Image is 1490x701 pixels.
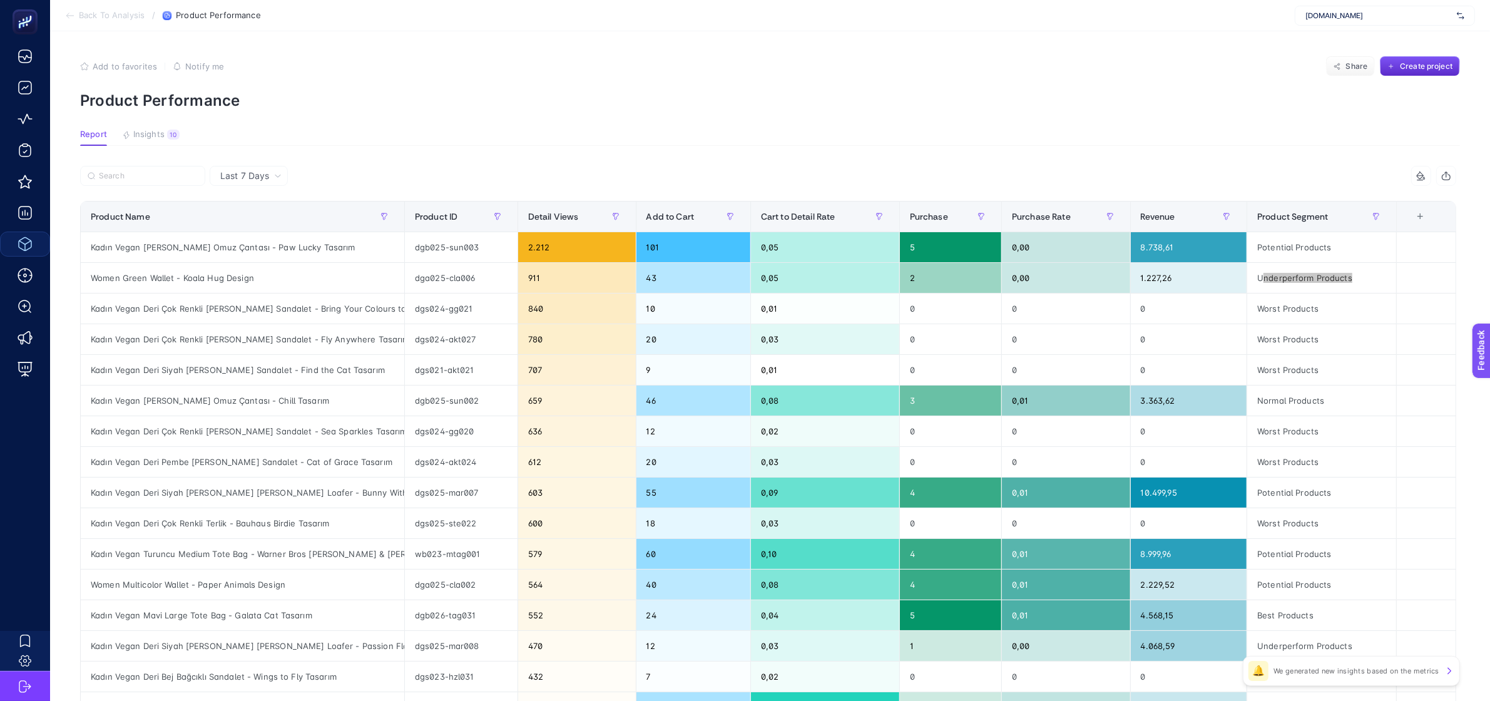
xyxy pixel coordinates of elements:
[1002,263,1130,293] div: 0,00
[518,386,636,416] div: 659
[81,232,404,262] div: Kadın Vegan [PERSON_NAME] Omuz Çantası - Paw Lucky Tasarım
[405,355,518,385] div: dgs021-akt021
[518,416,636,446] div: 636
[518,570,636,600] div: 564
[1002,570,1130,600] div: 0,01
[761,212,835,222] span: Cart to Detail Rate
[1131,294,1247,324] div: 0
[518,508,636,538] div: 600
[900,508,1001,538] div: 0
[900,386,1001,416] div: 3
[910,212,948,222] span: Purchase
[636,386,750,416] div: 46
[1400,61,1452,71] span: Create project
[518,600,636,630] div: 552
[1457,9,1464,22] img: svg%3e
[751,416,899,446] div: 0,02
[220,170,269,182] span: Last 7 Days
[528,212,579,222] span: Detail Views
[81,447,404,477] div: Kadın Vegan Deri Pembe [PERSON_NAME] Sandalet - Cat of Grace Tasarım
[1131,508,1247,538] div: 0
[405,416,518,446] div: dgs024-gg020
[1247,355,1396,385] div: Worst Products
[1002,447,1130,477] div: 0
[1131,600,1247,630] div: 4.568,15
[1141,212,1175,222] span: Revenue
[1247,478,1396,508] div: Potential Products
[636,294,750,324] div: 10
[91,212,150,222] span: Product Name
[751,324,899,354] div: 0,03
[1247,324,1396,354] div: Worst Products
[900,294,1001,324] div: 0
[81,478,404,508] div: Kadın Vegan Deri Siyah [PERSON_NAME] [PERSON_NAME] Loafer - Bunny With Herbs Tasarım
[1247,263,1396,293] div: Underperform Products
[8,4,48,14] span: Feedback
[173,61,224,71] button: Notify me
[1002,416,1130,446] div: 0
[1002,600,1130,630] div: 0,01
[900,355,1001,385] div: 0
[405,508,518,538] div: dgs025-ste022
[636,447,750,477] div: 20
[518,263,636,293] div: 911
[636,570,750,600] div: 40
[1247,539,1396,569] div: Potential Products
[751,508,899,538] div: 0,03
[646,212,695,222] span: Add to Cart
[1409,212,1432,222] div: +
[636,324,750,354] div: 20
[1131,324,1247,354] div: 0
[751,662,899,692] div: 0,02
[1247,232,1396,262] div: Potential Products
[1002,232,1130,262] div: 0,00
[1247,447,1396,477] div: Worst Products
[636,416,750,446] div: 12
[1131,539,1247,569] div: 8.999,96
[1131,447,1247,477] div: 0
[1131,386,1247,416] div: 3.363,62
[415,212,457,222] span: Product ID
[751,232,899,262] div: 0,05
[405,539,518,569] div: wb023-mtag001
[636,478,750,508] div: 55
[93,61,157,71] span: Add to favorites
[1012,212,1071,222] span: Purchase Rate
[80,91,1460,110] p: Product Performance
[900,232,1001,262] div: 5
[79,11,145,21] span: Back To Analysis
[81,600,404,630] div: Kadın Vegan Mavi Large Tote Bag - Galata Cat Tasarım
[636,600,750,630] div: 24
[751,386,899,416] div: 0,08
[81,294,404,324] div: Kadın Vegan Deri Çok Renkli [PERSON_NAME] Sandalet - Bring Your Colours to Life Tasarım
[636,508,750,538] div: 18
[636,263,750,293] div: 43
[1002,294,1130,324] div: 0
[751,294,899,324] div: 0,01
[1247,508,1396,538] div: Worst Products
[81,386,404,416] div: Kadın Vegan [PERSON_NAME] Omuz Çantası - Chill Tasarım
[81,570,404,600] div: Women Multicolor Wallet - Paper Animals Design
[900,600,1001,630] div: 5
[405,447,518,477] div: dgs024-akt024
[751,539,899,569] div: 0,10
[751,478,899,508] div: 0,09
[1247,416,1396,446] div: Worst Products
[1131,478,1247,508] div: 10.499,95
[81,539,404,569] div: Kadın Vegan Turuncu Medium Tote Bag - Warner Bros [PERSON_NAME] & [PERSON_NAME]
[405,324,518,354] div: dgs024-akt027
[1247,386,1396,416] div: Normal Products
[1002,386,1130,416] div: 0,01
[751,447,899,477] div: 0,03
[1131,263,1247,293] div: 1.227,26
[80,130,107,140] span: Report
[1131,662,1247,692] div: 0
[81,416,404,446] div: Kadın Vegan Deri Çok Renkli [PERSON_NAME] Sandalet - Sea Sparkles Tasarım
[176,11,260,21] span: Product Performance
[1002,539,1130,569] div: 0,01
[1002,508,1130,538] div: 0
[1131,355,1247,385] div: 0
[81,324,404,354] div: Kadın Vegan Deri Çok Renkli [PERSON_NAME] Sandalet - Fly Anywhere Tasarım
[81,355,404,385] div: Kadın Vegan Deri Siyah [PERSON_NAME] Sandalet - Find the Cat Tasarım
[1346,61,1368,71] span: Share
